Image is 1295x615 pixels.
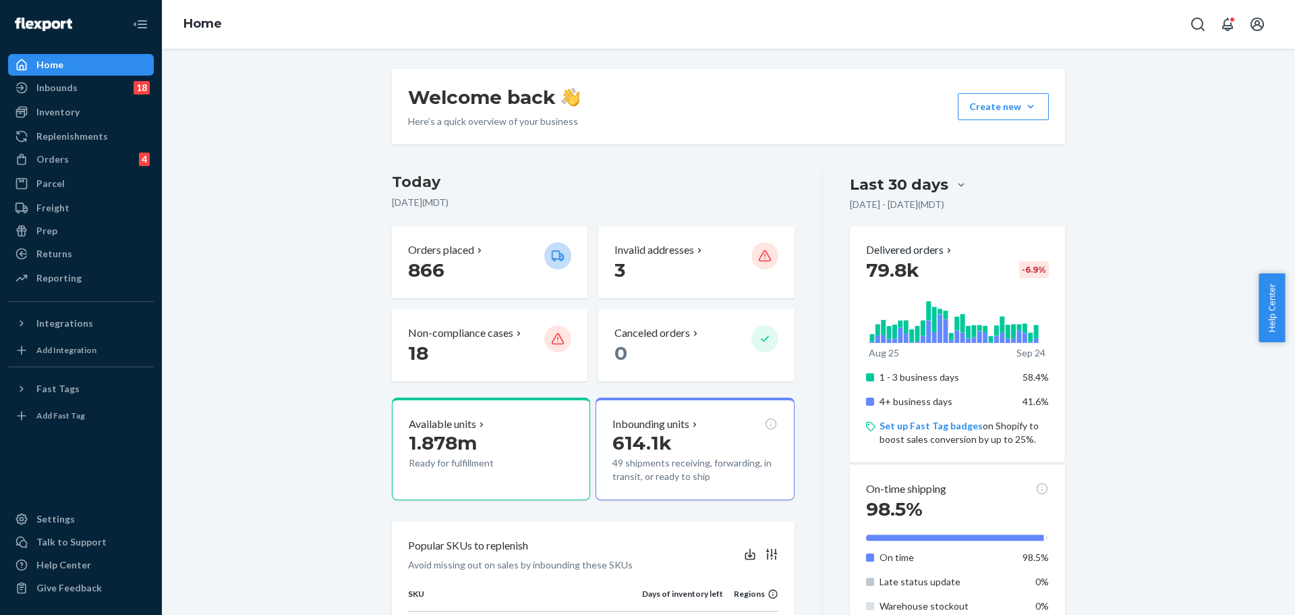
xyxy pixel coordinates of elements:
a: Help Center [8,554,154,576]
a: Home [183,16,222,31]
div: Returns [36,247,72,261]
iframe: Opens a widget where you can chat to one of our agents [1209,574,1282,608]
span: 79.8k [866,259,919,282]
div: Settings [36,512,75,526]
button: Orders placed 866 [392,226,587,298]
button: Non-compliance cases 18 [392,309,587,381]
div: Inventory [36,105,80,119]
div: Parcel [36,177,65,190]
button: Delivered orders [866,242,954,258]
p: Orders placed [408,242,474,258]
h3: Today [392,171,795,193]
div: Reporting [36,271,82,285]
div: Help Center [36,558,91,572]
p: Canceled orders [614,325,690,341]
p: Sep 24 [1016,346,1045,360]
div: Home [36,58,63,72]
div: Freight [36,201,69,215]
button: Talk to Support [8,531,154,553]
span: 0% [1035,600,1049,612]
p: [DATE] - [DATE] ( MDT ) [850,198,944,211]
div: Prep [36,224,57,238]
div: Add Integration [36,344,96,356]
div: 18 [134,81,150,95]
ol: breadcrumbs [173,5,233,44]
div: Regions [723,588,778,599]
p: Warehouse stockout [880,599,1012,613]
button: Open Search Box [1184,11,1211,38]
p: On time [880,551,1012,564]
a: Home [8,54,154,76]
p: [DATE] ( MDT ) [392,196,795,209]
div: Give Feedback [36,581,102,595]
button: Open notifications [1214,11,1241,38]
p: Non-compliance cases [408,325,513,341]
a: Add Integration [8,340,154,361]
button: Give Feedback [8,577,154,599]
p: Available units [409,417,476,432]
a: Prep [8,220,154,242]
button: Integrations [8,313,154,334]
button: Open account menu [1244,11,1271,38]
div: Talk to Support [36,535,107,549]
span: 41.6% [1023,396,1049,407]
span: 58.4% [1023,371,1049,383]
p: Here’s a quick overview of your business [408,115,580,128]
a: Inbounds18 [8,77,154,99]
span: 866 [408,259,444,282]
a: Set up Fast Tag badges [880,420,983,431]
a: Inventory [8,101,154,123]
span: 614.1k [612,431,672,454]
div: Orders [36,153,69,166]
th: Days of inventory left [642,588,723,611]
a: Orders4 [8,149,154,170]
button: Create new [958,93,1049,120]
span: 98.5% [866,498,923,520]
p: 49 shipments receiving, forwarding, in transit, or ready to ship [612,456,777,483]
a: Returns [8,243,154,265]
th: SKU [408,588,642,611]
img: Flexport logo [15,18,72,31]
p: Invalid addresses [614,242,694,258]
button: Invalid addresses 3 [598,226,794,298]
p: Inbounding units [612,417,689,432]
a: Replenishments [8,126,154,147]
p: Popular SKUs to replenish [408,538,528,554]
button: Help Center [1259,273,1285,342]
span: 0 [614,342,627,365]
p: on Shopify to boost sales conversion by up to 25%. [880,419,1049,446]
a: Add Fast Tag [8,405,154,427]
div: -6.9 % [1019,261,1049,278]
p: Ready for fulfillment [409,456,534,470]
img: hand-wave emoji [561,88,580,107]
p: Aug 25 [869,346,899,360]
div: Inbounds [36,81,78,95]
span: 0% [1035,576,1049,587]
button: Inbounding units614.1k49 shipments receiving, forwarding, in transit, or ready to ship [596,398,794,500]
span: 98.5% [1023,552,1049,563]
div: Integrations [36,317,93,330]
span: 1.878m [409,431,477,454]
span: 18 [408,342,428,365]
p: Late status update [880,575,1012,589]
p: 4+ business days [880,395,1012,408]
a: Settings [8,508,154,530]
button: Available units1.878mReady for fulfillment [392,398,590,500]
button: Fast Tags [8,378,154,400]
p: 1 - 3 business days [880,371,1012,384]
button: Close Navigation [127,11,154,38]
div: Last 30 days [850,174,948,195]
div: Replenishments [36,130,108,143]
a: Reporting [8,267,154,289]
h1: Welcome back [408,85,580,109]
div: Add Fast Tag [36,410,85,421]
div: Fast Tags [36,382,80,396]
p: Avoid missing out on sales by inbounding these SKUs [408,558,633,572]
div: 4 [139,153,150,166]
button: Canceled orders 0 [598,309,794,381]
a: Freight [8,197,154,219]
a: Parcel [8,173,154,194]
p: On-time shipping [866,481,946,497]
